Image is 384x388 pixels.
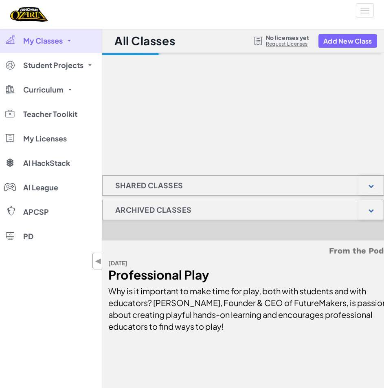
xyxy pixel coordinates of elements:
h1: Shared Classes [103,175,196,196]
span: ◀ [95,255,102,267]
span: Curriculum [23,86,64,93]
img: Home [10,6,48,23]
button: Add New Class [318,34,377,48]
span: No licenses yet [266,34,309,41]
h1: All Classes [114,33,175,48]
span: AI HackStack [23,159,70,167]
a: Request Licenses [266,41,309,47]
a: Ozaria by CodeCombat logo [10,6,48,23]
span: AI League [23,184,58,191]
span: My Licenses [23,135,67,142]
span: Student Projects [23,62,83,69]
h1: Archived Classes [103,200,204,220]
span: My Classes [23,37,63,44]
span: Teacher Toolkit [23,110,77,118]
